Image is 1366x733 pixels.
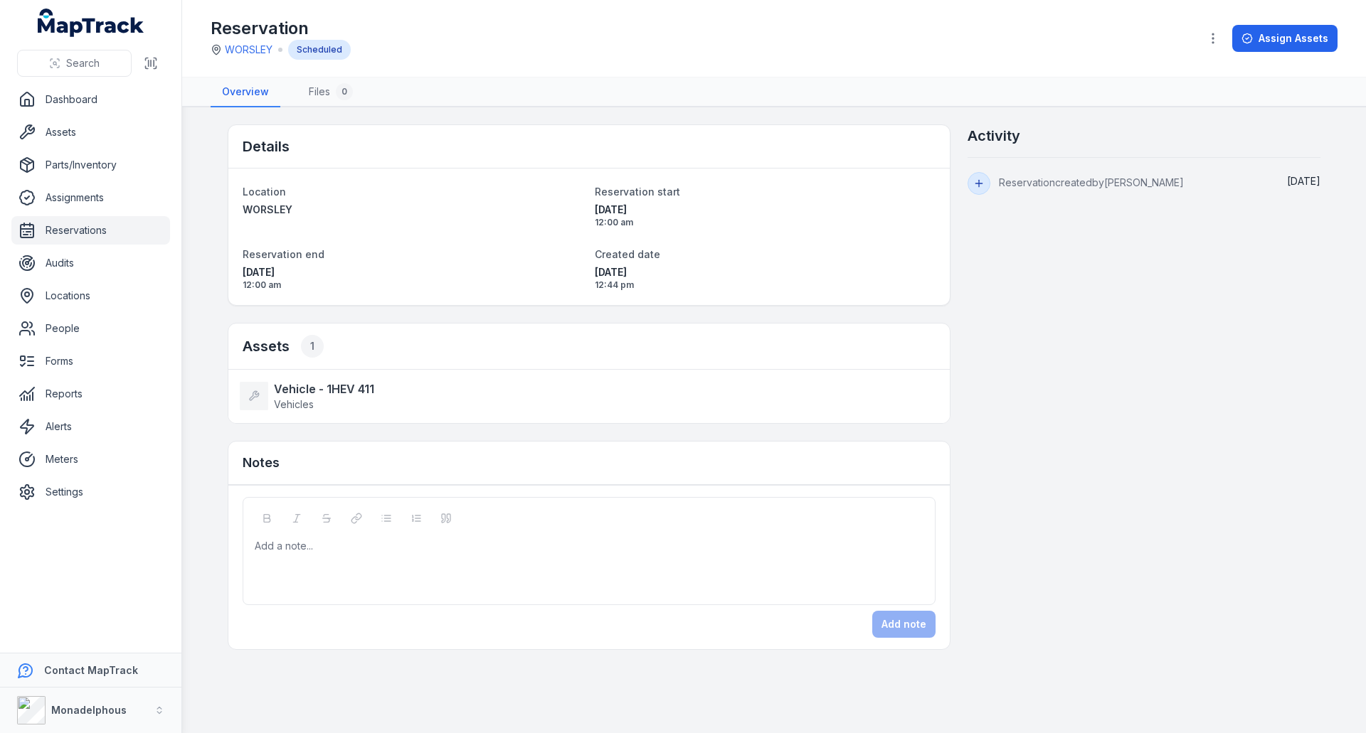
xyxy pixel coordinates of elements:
span: [DATE] [595,265,936,279]
span: [DATE] [1287,175,1320,187]
a: Vehicle - 1HEV 411Vehicles [240,380,924,412]
a: Reports [11,380,170,408]
a: People [11,314,170,343]
div: 1 [301,335,324,358]
span: [DATE] [243,265,583,279]
a: Dashboard [11,85,170,114]
time: 10/13/2025, 12:00:00 AM [595,203,936,228]
a: Audits [11,249,170,277]
time: 10/8/2025, 12:44:06 PM [595,265,936,291]
span: Vehicles [274,398,314,410]
a: WORSLEY [225,43,272,57]
span: [DATE] [595,203,936,217]
strong: Vehicle - 1HEV 411 [274,380,374,397]
button: Assign Assets [1232,25,1338,52]
span: Location [243,186,286,198]
span: WORSLEY [243,203,292,215]
a: Overview [211,77,280,107]
div: 0 [336,83,353,100]
span: Created date [595,248,660,260]
a: Parts/Inventory [11,151,170,179]
time: 10/8/2025, 12:44:06 PM [1287,175,1320,187]
a: Assignments [11,183,170,212]
button: Search [17,50,132,77]
a: MapTrack [38,9,144,37]
a: Assets [11,118,170,146]
span: 12:00 am [595,217,936,228]
strong: Monadelphous [51,704,127,716]
h2: Activity [968,126,1020,146]
span: 12:00 am [243,279,583,291]
a: Settings [11,478,170,506]
a: WORSLEY [243,203,583,217]
a: Locations [11,282,170,310]
h3: Notes [243,453,280,473]
a: Alerts [11,412,170,441]
strong: Contact MapTrack [44,664,138,676]
a: Forms [11,347,170,375]
a: Files0 [297,77,364,107]
h2: Details [243,137,290,156]
div: Scheduled [288,40,351,60]
time: 12/19/2025, 12:00:00 AM [243,265,583,291]
span: Reservation created by [PERSON_NAME] [999,176,1184,188]
h2: Assets [243,335,324,358]
span: 12:44 pm [595,279,936,291]
span: Search [66,56,100,70]
a: Meters [11,445,170,473]
a: Reservations [11,216,170,245]
span: Reservation start [595,186,680,198]
span: Reservation end [243,248,324,260]
h1: Reservation [211,17,351,40]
